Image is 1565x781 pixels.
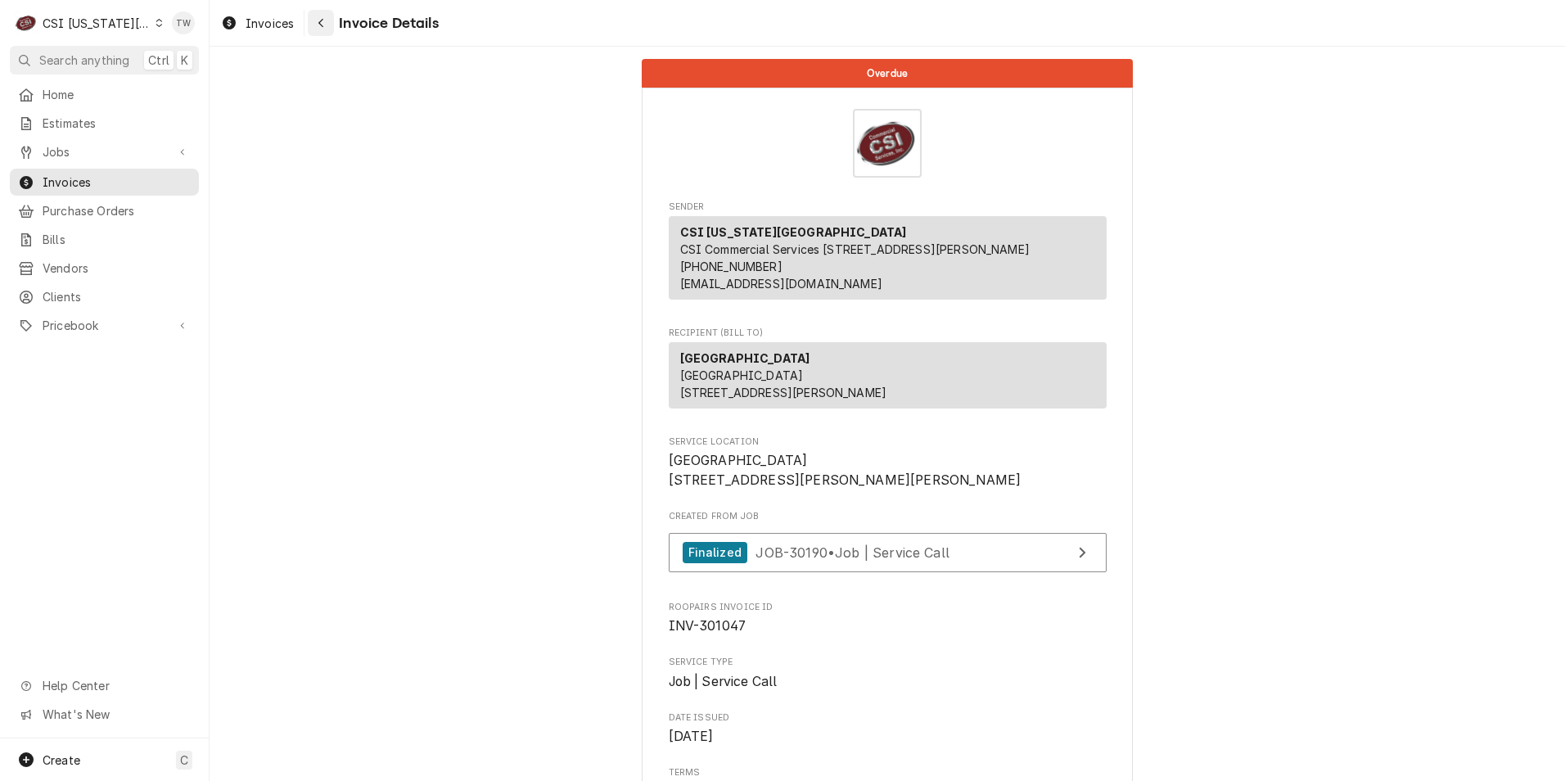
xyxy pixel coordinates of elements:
[867,68,908,79] span: Overdue
[669,327,1107,416] div: Invoice Recipient
[683,542,747,564] div: Finalized
[669,616,1107,636] span: Roopairs Invoice ID
[214,10,300,37] a: Invoices
[10,110,199,137] a: Estimates
[669,711,1107,725] span: Date Issued
[10,672,199,699] a: Go to Help Center
[43,86,191,103] span: Home
[10,138,199,165] a: Go to Jobs
[680,242,1030,256] span: CSI Commercial Services [STREET_ADDRESS][PERSON_NAME]
[853,109,922,178] img: Logo
[10,283,199,310] a: Clients
[669,656,1107,669] span: Service Type
[680,277,882,291] a: [EMAIL_ADDRESS][DOMAIN_NAME]
[680,351,810,365] strong: [GEOGRAPHIC_DATA]
[669,201,1107,214] span: Sender
[669,533,1107,573] a: View Job
[180,752,188,769] span: C
[669,729,714,744] span: [DATE]
[669,436,1107,490] div: Service Location
[669,216,1107,306] div: Sender
[39,52,129,69] span: Search anything
[669,510,1107,523] span: Created From Job
[10,197,199,224] a: Purchase Orders
[43,202,191,219] span: Purchase Orders
[10,255,199,282] a: Vendors
[680,368,887,400] span: [GEOGRAPHIC_DATA] [STREET_ADDRESS][PERSON_NAME]
[43,15,151,32] div: CSI [US_STATE][GEOGRAPHIC_DATA]
[669,674,778,689] span: Job | Service Call
[669,216,1107,300] div: Sender
[680,260,782,273] a: [PHONE_NUMBER]
[669,342,1107,409] div: Recipient (Bill To)
[43,317,166,334] span: Pricebook
[43,677,189,694] span: Help Center
[43,288,191,305] span: Clients
[669,436,1107,449] span: Service Location
[43,260,191,277] span: Vendors
[10,226,199,253] a: Bills
[642,59,1133,88] div: Status
[10,312,199,339] a: Go to Pricebook
[15,11,38,34] div: CSI Kansas City's Avatar
[10,169,199,196] a: Invoices
[246,15,294,32] span: Invoices
[669,601,1107,614] span: Roopairs Invoice ID
[10,81,199,108] a: Home
[148,52,169,69] span: Ctrl
[669,766,1107,779] span: Terms
[669,510,1107,580] div: Created From Job
[669,656,1107,691] div: Service Type
[669,342,1107,415] div: Recipient (Bill To)
[669,727,1107,747] span: Date Issued
[43,143,166,160] span: Jobs
[669,201,1107,307] div: Invoice Sender
[15,11,38,34] div: C
[43,231,191,248] span: Bills
[172,11,195,34] div: Tori Warrick's Avatar
[10,701,199,728] a: Go to What's New
[669,601,1107,636] div: Roopairs Invoice ID
[308,10,334,36] button: Navigate back
[43,115,191,132] span: Estimates
[43,753,80,767] span: Create
[172,11,195,34] div: TW
[669,327,1107,340] span: Recipient (Bill To)
[669,672,1107,692] span: Service Type
[181,52,188,69] span: K
[669,453,1022,488] span: [GEOGRAPHIC_DATA] [STREET_ADDRESS][PERSON_NAME][PERSON_NAME]
[669,618,746,634] span: INV-301047
[334,12,438,34] span: Invoice Details
[10,46,199,74] button: Search anythingCtrlK
[680,225,907,239] strong: CSI [US_STATE][GEOGRAPHIC_DATA]
[669,451,1107,490] span: Service Location
[43,706,189,723] span: What's New
[669,711,1107,747] div: Date Issued
[755,544,949,560] span: JOB-30190 • Job | Service Call
[43,174,191,191] span: Invoices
